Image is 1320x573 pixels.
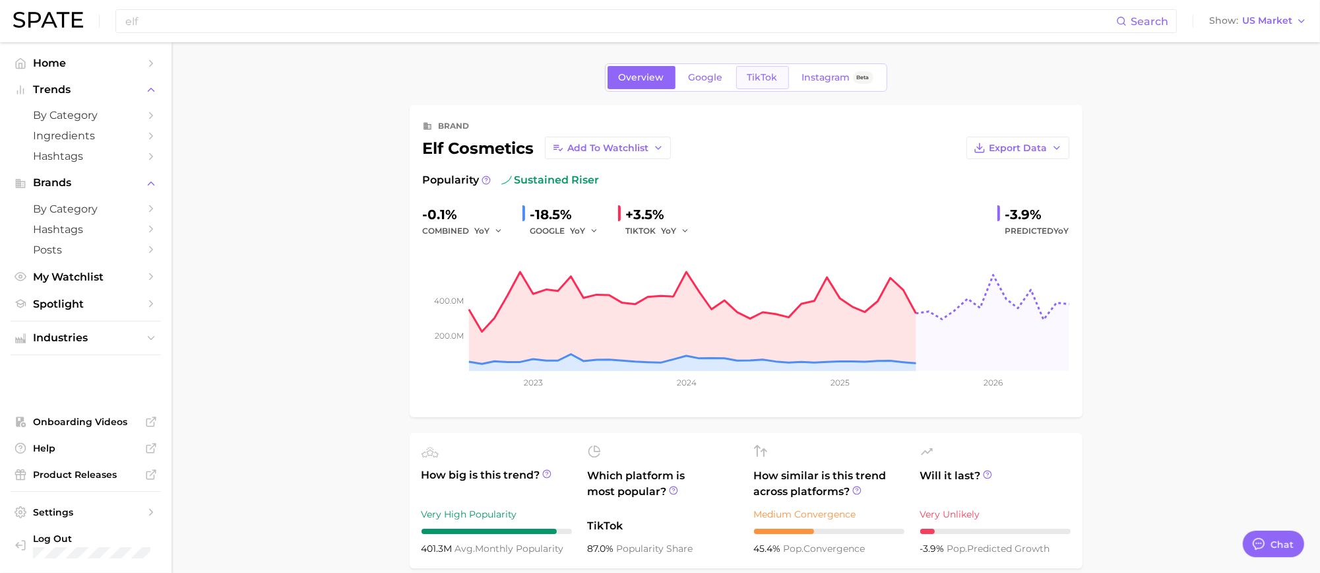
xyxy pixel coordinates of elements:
a: Posts [11,240,161,260]
span: Overview [619,72,664,83]
a: Product Releases [11,465,161,485]
span: Add to Watchlist [568,143,649,154]
span: My Watchlist [33,271,139,283]
span: monthly popularity [455,543,564,555]
span: Which platform is most popular? [588,468,738,512]
span: by Category [33,109,139,121]
span: How similar is this trend across platforms? [754,468,904,500]
a: InstagramBeta [791,66,885,89]
a: My Watchlist [11,267,161,287]
span: predicted growth [947,543,1050,555]
span: YoY [475,225,490,236]
div: 9 / 10 [422,529,572,534]
tspan: 2026 [984,378,1003,388]
button: YoY [662,223,690,239]
input: Search here for a brand, industry, or ingredient [124,10,1116,32]
span: US Market [1242,17,1292,24]
span: TikTok [588,518,738,534]
div: 1 / 10 [920,529,1071,534]
span: Instagram [802,72,850,83]
span: YoY [571,225,586,236]
tspan: 2023 [523,378,542,388]
span: How big is this trend? [422,467,572,500]
div: -3.9% [1005,204,1069,225]
span: Google [689,72,723,83]
div: -0.1% [423,204,512,225]
div: GOOGLE [530,223,608,239]
a: Home [11,53,161,73]
a: Settings [11,502,161,522]
a: Onboarding Videos [11,412,161,432]
abbr: average [455,543,476,555]
button: Add to Watchlist [545,137,671,159]
button: Trends [11,80,161,100]
a: Spotlight [11,294,161,314]
span: Log Out [33,533,156,545]
span: Hashtags [33,150,139,162]
div: brand [439,118,470,134]
button: Brands [11,173,161,193]
span: sustained riser [501,172,600,188]
span: Industries [33,332,139,344]
abbr: popularity index [784,543,804,555]
span: 45.4% [754,543,784,555]
span: Brands [33,177,139,189]
span: Show [1209,17,1238,24]
div: elf cosmetics [423,137,671,159]
span: Help [33,442,139,454]
img: sustained riser [501,175,512,185]
div: Very Unlikely [920,506,1071,522]
a: Google [677,66,734,89]
span: Popularity [423,172,480,188]
span: -3.9% [920,543,947,555]
a: TikTok [736,66,789,89]
a: Log out. Currently logged in with e-mail jefeinstein@elfbeauty.com. [11,529,161,563]
a: by Category [11,199,161,219]
tspan: 2024 [676,378,696,388]
tspan: 2025 [831,378,850,388]
span: YoY [1054,226,1069,236]
span: Posts [33,244,139,256]
span: by Category [33,203,139,215]
button: Industries [11,328,161,348]
a: Overview [608,66,676,89]
span: Product Releases [33,469,139,481]
div: 4 / 10 [754,529,904,534]
div: Medium Convergence [754,506,904,522]
div: +3.5% [626,204,699,225]
span: Spotlight [33,298,139,310]
a: Hashtags [11,219,161,240]
span: Predicted [1005,223,1069,239]
span: Search [1131,15,1168,28]
a: Help [11,438,161,458]
button: YoY [475,223,503,239]
span: Hashtags [33,223,139,236]
span: Trends [33,84,139,96]
button: YoY [571,223,599,239]
abbr: popularity index [947,543,968,555]
a: Hashtags [11,146,161,166]
span: Export Data [990,143,1048,154]
img: SPATE [13,12,83,28]
button: Export Data [966,137,1069,159]
span: YoY [662,225,677,236]
span: Home [33,57,139,69]
a: by Category [11,105,161,125]
div: combined [423,223,512,239]
button: ShowUS Market [1206,13,1310,30]
span: Settings [33,506,139,518]
span: Will it last? [920,468,1071,500]
span: popularity share [617,543,693,555]
div: Very High Popularity [422,506,572,522]
div: TIKTOK [626,223,699,239]
span: 401.3m [422,543,455,555]
span: 87.0% [588,543,617,555]
span: Onboarding Videos [33,416,139,428]
span: Ingredients [33,129,139,142]
a: Ingredients [11,125,161,146]
span: convergence [784,543,865,555]
div: -18.5% [530,204,608,225]
span: Beta [857,72,869,83]
span: TikTok [747,72,778,83]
